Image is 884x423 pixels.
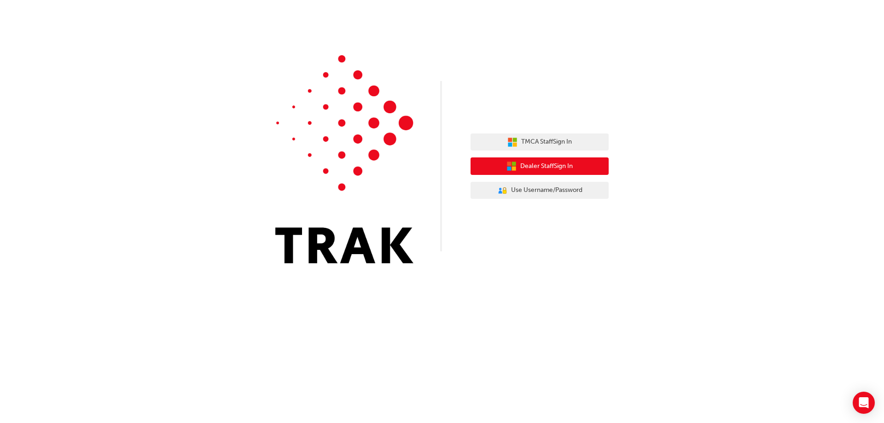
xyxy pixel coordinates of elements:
img: Trak [275,55,413,263]
button: Use Username/Password [471,182,609,199]
span: Use Username/Password [511,185,582,196]
button: TMCA StaffSign In [471,133,609,151]
span: TMCA Staff Sign In [521,137,572,147]
div: Open Intercom Messenger [853,392,875,414]
button: Dealer StaffSign In [471,157,609,175]
span: Dealer Staff Sign In [520,161,573,172]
